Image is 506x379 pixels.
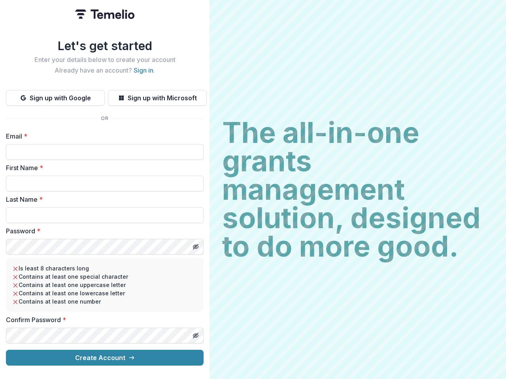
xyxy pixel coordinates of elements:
[6,67,204,74] h2: Already have an account? .
[75,9,134,19] img: Temelio
[6,39,204,53] h1: Let's get started
[6,56,204,64] h2: Enter your details below to create your account
[12,289,197,297] li: Contains at least one lowercase letter
[12,264,197,272] li: Is least 8 characters long
[12,272,197,281] li: Contains at least one special character
[134,66,153,74] a: Sign in
[108,90,207,106] button: Sign up with Microsoft
[12,281,197,289] li: Contains at least one uppercase letter
[6,226,199,236] label: Password
[6,163,199,173] label: First Name
[6,195,199,204] label: Last Name
[6,90,105,106] button: Sign up with Google
[189,240,202,253] button: Toggle password visibility
[6,350,204,366] button: Create Account
[6,315,199,325] label: Confirm Password
[12,297,197,306] li: Contains at least one number
[189,329,202,342] button: Toggle password visibility
[6,131,199,141] label: Email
